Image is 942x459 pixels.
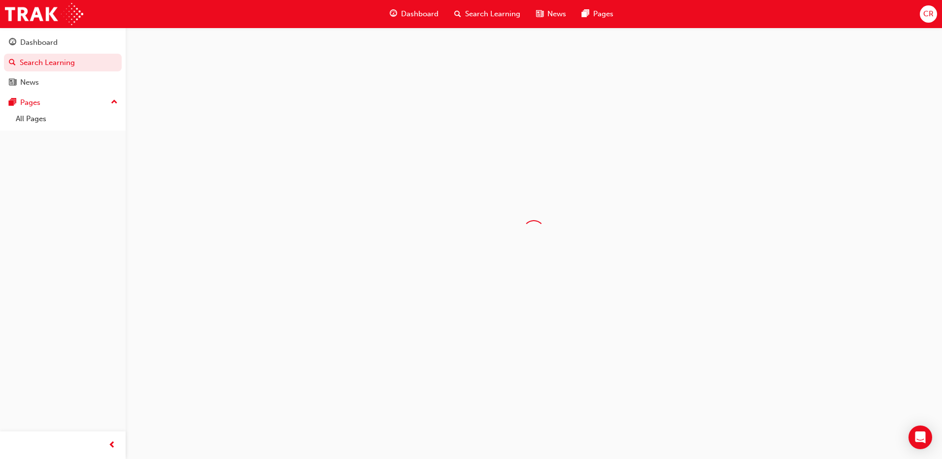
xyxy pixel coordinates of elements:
a: search-iconSearch Learning [446,4,528,24]
span: guage-icon [9,38,16,47]
div: Open Intercom Messenger [908,426,932,449]
span: Dashboard [401,8,438,20]
a: News [4,73,122,92]
span: News [547,8,566,20]
span: news-icon [9,78,16,87]
span: pages-icon [582,8,589,20]
img: Trak [5,3,83,25]
span: news-icon [536,8,543,20]
span: CR [923,8,934,20]
span: Search Learning [465,8,520,20]
button: Pages [4,94,122,112]
span: prev-icon [108,439,116,452]
a: Dashboard [4,33,122,52]
a: All Pages [12,111,122,127]
span: up-icon [111,96,118,109]
span: pages-icon [9,98,16,107]
div: Dashboard [20,37,58,48]
span: guage-icon [390,8,397,20]
button: CR [920,5,937,23]
a: Search Learning [4,54,122,72]
span: search-icon [9,59,16,67]
div: Pages [20,97,40,108]
div: News [20,77,39,88]
a: pages-iconPages [574,4,621,24]
button: DashboardSearch LearningNews [4,32,122,94]
a: news-iconNews [528,4,574,24]
span: search-icon [454,8,461,20]
span: Pages [593,8,613,20]
a: guage-iconDashboard [382,4,446,24]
